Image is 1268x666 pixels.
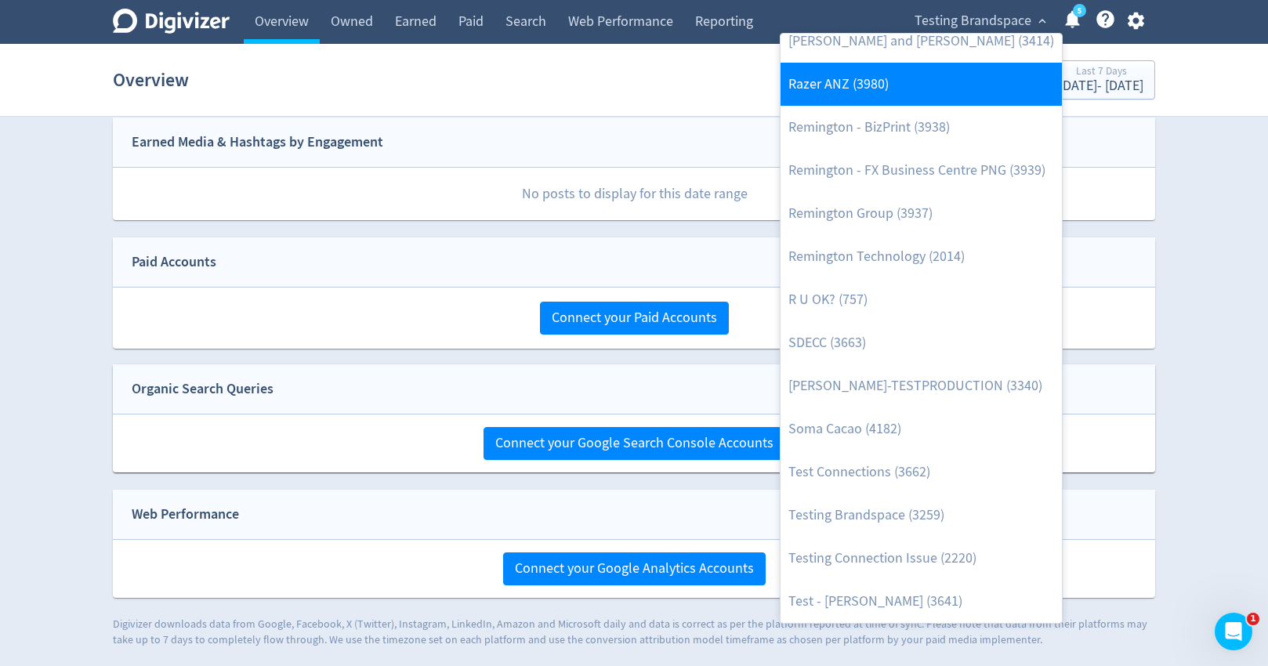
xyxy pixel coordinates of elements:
span: 1 [1247,613,1259,625]
a: Remington - FX Business Centre PNG (3939) [781,149,1062,192]
a: Test - [PERSON_NAME] (3641) [781,580,1062,623]
iframe: Intercom live chat [1215,613,1252,650]
a: SDECC (3663) [781,321,1062,364]
a: Remington Group (3937) [781,192,1062,235]
a: [PERSON_NAME]-TESTPRODUCTION (3340) [781,364,1062,407]
a: [PERSON_NAME] and [PERSON_NAME] (3414) [781,20,1062,63]
a: Testing Brandspace (3259) [781,494,1062,537]
a: Razer ANZ (3980) [781,63,1062,106]
a: Remington - BizPrint (3938) [781,106,1062,149]
a: Test Connections (3662) [781,451,1062,494]
a: Remington Technology (2014) [781,235,1062,278]
a: R U OK? (757) [781,278,1062,321]
a: Soma Cacao (4182) [781,407,1062,451]
a: Testing Connection Issue (2220) [781,537,1062,580]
